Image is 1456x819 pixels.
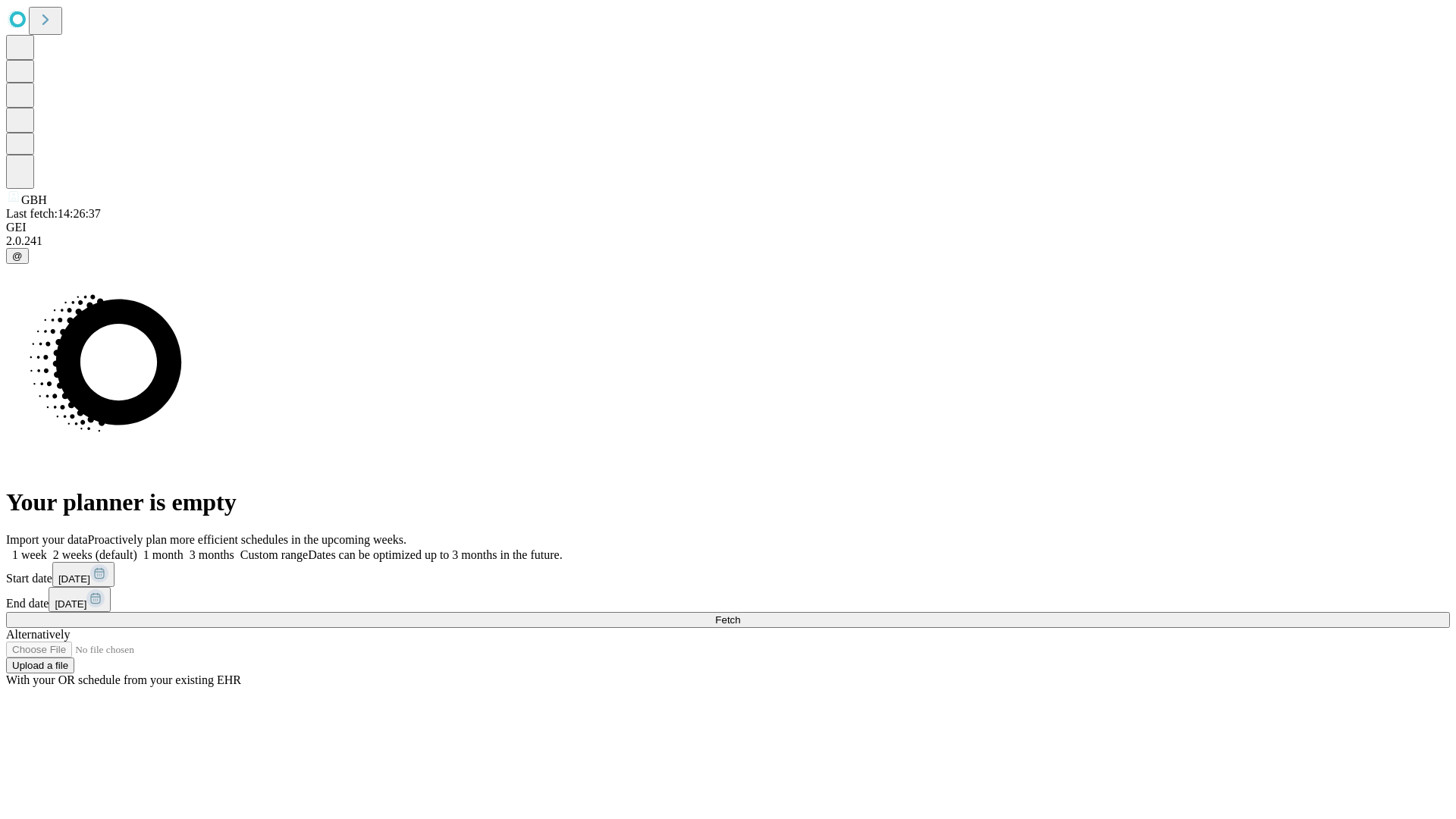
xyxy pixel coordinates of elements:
[6,234,1450,248] div: 2.0.241
[6,673,241,686] span: With your OR schedule from your existing EHR
[55,598,86,610] span: [DATE]
[6,207,101,220] span: Last fetch: 14:26:37
[12,548,47,561] span: 1 week
[58,573,90,585] span: [DATE]
[6,628,70,641] span: Alternatively
[6,221,1450,234] div: GEI
[49,587,111,612] button: [DATE]
[190,548,234,561] span: 3 months
[6,248,29,264] button: @
[6,587,1450,612] div: End date
[53,548,137,561] span: 2 weeks (default)
[6,612,1450,628] button: Fetch
[240,548,308,561] span: Custom range
[6,488,1450,516] h1: Your planner is empty
[715,614,740,626] span: Fetch
[21,193,47,206] span: GBH
[12,250,23,262] span: @
[143,548,184,561] span: 1 month
[52,562,115,587] button: [DATE]
[6,533,88,546] span: Import your data
[6,657,74,673] button: Upload a file
[6,562,1450,587] div: Start date
[308,548,562,561] span: Dates can be optimized up to 3 months in the future.
[88,533,406,546] span: Proactively plan more efficient schedules in the upcoming weeks.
